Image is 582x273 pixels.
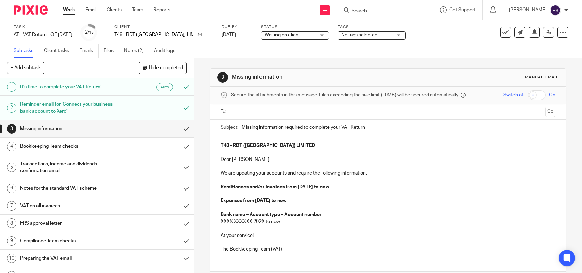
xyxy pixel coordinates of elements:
[231,92,459,98] span: Secure the attachments in this message. Files exceeding the size limit (10MB) will be secured aut...
[154,44,180,58] a: Audit logs
[79,44,99,58] a: Emails
[14,5,48,15] img: Pixie
[14,44,39,58] a: Subtasks
[156,83,173,91] div: Auto
[261,24,329,30] label: Status
[550,5,561,16] img: svg%3E
[20,124,122,134] h1: Missing information
[7,254,16,263] div: 10
[7,103,16,113] div: 2
[7,218,16,228] div: 8
[20,201,122,211] h1: VAT on all invoices
[139,62,187,74] button: Hide completed
[20,141,122,151] h1: Bookkeeping Team checks
[85,28,94,36] div: 2
[221,156,555,163] p: Dear [PERSON_NAME],
[222,32,236,37] span: [DATE]
[20,82,122,92] h1: It's time to complete your VAT Return!
[7,142,16,151] div: 4
[63,6,75,13] a: Work
[221,108,228,115] label: To:
[149,65,183,71] span: Hide completed
[221,124,238,131] label: Subject:
[20,253,122,263] h1: Preparing the VAT email
[221,232,555,239] p: At your service!
[14,31,72,38] div: AT - VAT Return - QE [DATE]
[509,6,547,13] p: [PERSON_NAME]
[338,24,406,30] label: Tags
[14,24,72,30] label: Task
[20,99,122,117] h1: Reminder email for 'Connect your business bank account to Xero'
[549,92,555,98] span: On
[232,74,403,81] h1: Missing information
[7,201,16,211] div: 7
[153,6,170,13] a: Reports
[7,82,16,92] div: 1
[525,75,559,80] div: Manual email
[221,246,555,253] p: The Bookkeeping Team (VAT)
[545,107,555,117] button: Cc
[221,198,287,203] strong: Expenses from [DATE] to now
[20,159,122,176] h1: Transactions, income and dividends confirmation email
[351,8,412,14] input: Search
[132,6,143,13] a: Team
[44,44,74,58] a: Client tasks
[88,31,94,34] small: /15
[217,72,228,83] div: 3
[7,124,16,134] div: 3
[221,218,555,225] p: XXXX XXXXXX 202X to now
[7,236,16,246] div: 9
[222,24,252,30] label: Due by
[104,44,119,58] a: Files
[124,44,149,58] a: Notes (2)
[221,185,329,189] strong: Remittances and/or invoices from [DATE] to now
[107,6,122,13] a: Clients
[14,31,72,38] div: AT - VAT Return - QE 31-08-2025
[221,212,322,217] strong: Bank name – Account type – Account number
[221,143,315,148] strong: T48 - RDT ([GEOGRAPHIC_DATA]) LIMITED
[265,33,300,37] span: Waiting on client
[114,24,213,30] label: Client
[114,31,193,38] p: T48 - RDT ([GEOGRAPHIC_DATA]) LIMITED
[20,236,122,246] h1: Compliance Team checks
[449,7,476,12] span: Get Support
[20,218,122,228] h1: FRS approval letter
[341,33,377,37] span: No tags selected
[7,184,16,193] div: 6
[503,92,525,98] span: Switch off
[221,170,555,177] p: We are updating your accounts and require the following information:
[20,183,122,194] h1: Notes for the standard VAT scheme
[7,163,16,172] div: 5
[7,62,44,74] button: + Add subtask
[85,6,96,13] a: Email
